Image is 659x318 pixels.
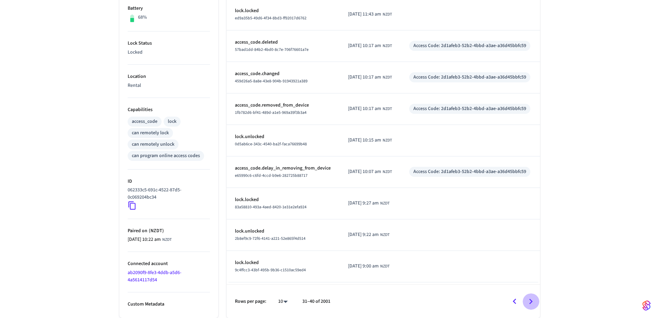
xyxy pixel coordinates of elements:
p: access_code.changed [235,70,332,78]
span: 1fb782d6-bf41-489d-a1e5-969a39f3b3a4 [235,110,306,116]
div: Pacific/Auckland [128,236,172,243]
span: [DATE] 9:27 am [348,200,379,207]
p: 31–40 of 2001 [302,298,330,305]
span: NZDT [383,74,392,81]
div: can program online access codes [132,152,200,160]
span: ( NZDT ) [147,227,164,234]
a: ab2090f9-8fe3-4ddb-a5d6-4a5614117d54 [128,269,181,283]
span: 0d5ab6ce-343c-4540-ba2f-faca76699b48 [235,141,307,147]
span: NZDT [383,137,392,144]
span: [DATE] 10:22 am [128,236,161,243]
div: Access Code: 2d1afeb3-52b2-4bbd-a3ae-a36d45bbfc59 [413,42,526,49]
span: [DATE] 9:22 am [348,231,379,238]
span: [DATE] 10:17 am [348,105,381,112]
span: 9c4ffcc3-43bf-495b-9b36-c1510ac59ed4 [235,267,306,273]
img: SeamLogoGradient.69752ec5.svg [642,300,651,311]
span: 57bad1dd-84b2-4bd0-8c7e-706f76601a7e [235,47,309,53]
p: 68% [138,14,147,21]
div: Pacific/Auckland [348,74,392,81]
span: NZDT [383,11,392,18]
p: Paired on [128,227,210,235]
p: Location [128,73,210,80]
div: Pacific/Auckland [348,11,392,18]
span: NZDT [162,237,172,243]
p: Connected account [128,260,210,267]
p: Locked [128,49,210,56]
span: 83a58810-493a-4aed-8420-1e31e2efa924 [235,204,306,210]
span: ed9a35b5-49d6-4f34-8bd3-ff92017d6762 [235,15,306,21]
span: NZDT [383,169,392,175]
p: Rental [128,82,210,89]
span: [DATE] 11:43 am [348,11,381,18]
p: Rows per page: [235,298,266,305]
div: lock [168,118,176,125]
div: Access Code: 2d1afeb3-52b2-4bbd-a3ae-a36d45bbfc59 [413,105,526,112]
button: Go to next page [523,293,539,310]
span: NZDT [380,263,390,270]
span: 2b8ef9c9-72f6-4141-a221-52e865f4d514 [235,236,305,242]
p: Capabilities [128,106,210,113]
span: NZDT [380,200,390,207]
div: Access Code: 2d1afeb3-52b2-4bbd-a3ae-a36d45bbfc59 [413,74,526,81]
p: lock.locked [235,196,332,203]
p: Custom Metadata [128,301,210,308]
p: Battery [128,5,210,12]
span: [DATE] 10:15 am [348,137,381,144]
span: NZDT [380,232,390,238]
span: [DATE] 10:17 am [348,74,381,81]
p: ID [128,178,210,185]
div: access_code [132,118,157,125]
div: Pacific/Auckland [348,200,390,207]
span: [DATE] 10:17 am [348,42,381,49]
p: lock.locked [235,7,332,15]
div: Pacific/Auckland [348,168,392,175]
div: Pacific/Auckland [348,231,390,238]
p: lock.unlocked [235,228,332,235]
p: lock.unlocked [235,133,332,140]
p: access_code.deleted [235,39,332,46]
p: lock.locked [235,259,332,266]
span: e65990c6-c6fd-4ccd-b9e6-282725b88717 [235,173,308,179]
div: Pacific/Auckland [348,105,392,112]
div: Pacific/Auckland [348,42,392,49]
div: Pacific/Auckland [348,137,392,144]
div: Access Code: 2d1afeb3-52b2-4bbd-a3ae-a36d45bbfc59 [413,168,526,175]
span: [DATE] 9:00 am [348,263,379,270]
div: can remotely lock [132,129,169,137]
div: 10 [275,297,291,307]
span: [DATE] 10:07 am [348,168,381,175]
button: Go to previous page [506,293,523,310]
span: NZDT [383,43,392,49]
span: NZDT [383,106,392,112]
p: access_code.removed_from_device [235,102,332,109]
div: Pacific/Auckland [348,263,390,270]
p: 062333c5-691c-4522-87d5-0c069204bc34 [128,187,207,201]
p: access_code.delay_in_removing_from_device [235,165,332,172]
span: 459d26a5-8a8e-43e8-904b-91943921a389 [235,78,308,84]
div: can remotely unlock [132,141,174,148]
p: Lock Status [128,40,210,47]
